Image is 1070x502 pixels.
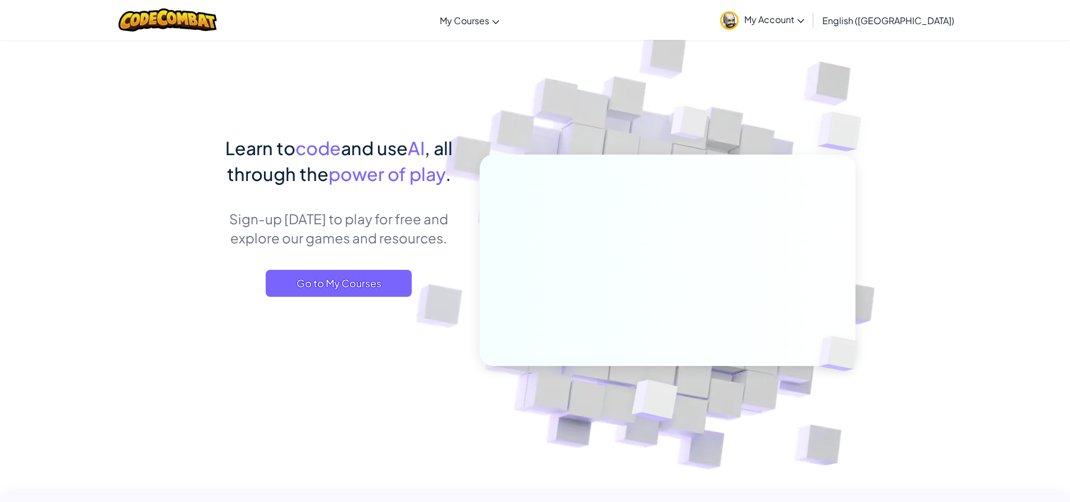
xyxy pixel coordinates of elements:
img: CodeCombat logo [119,8,217,31]
span: My Courses [440,15,489,26]
span: . [445,162,451,185]
a: My Courses [434,5,505,35]
a: English ([GEOGRAPHIC_DATA]) [817,5,960,35]
p: Sign-up [DATE] to play for free and explore our games and resources. [215,209,463,247]
img: avatar [720,11,739,30]
img: Overlap cubes [649,84,730,168]
span: English ([GEOGRAPHIC_DATA]) [822,15,954,26]
span: code [295,137,341,159]
a: My Account [714,2,810,38]
span: and use [341,137,408,159]
img: Overlap cubes [604,356,704,449]
span: My Account [744,13,804,25]
span: AI [408,137,425,159]
img: Overlap cubes [800,313,884,395]
a: Go to My Courses [266,270,412,297]
span: power of play [329,162,445,185]
span: Learn to [225,137,295,159]
img: Overlap cubes [795,84,893,179]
